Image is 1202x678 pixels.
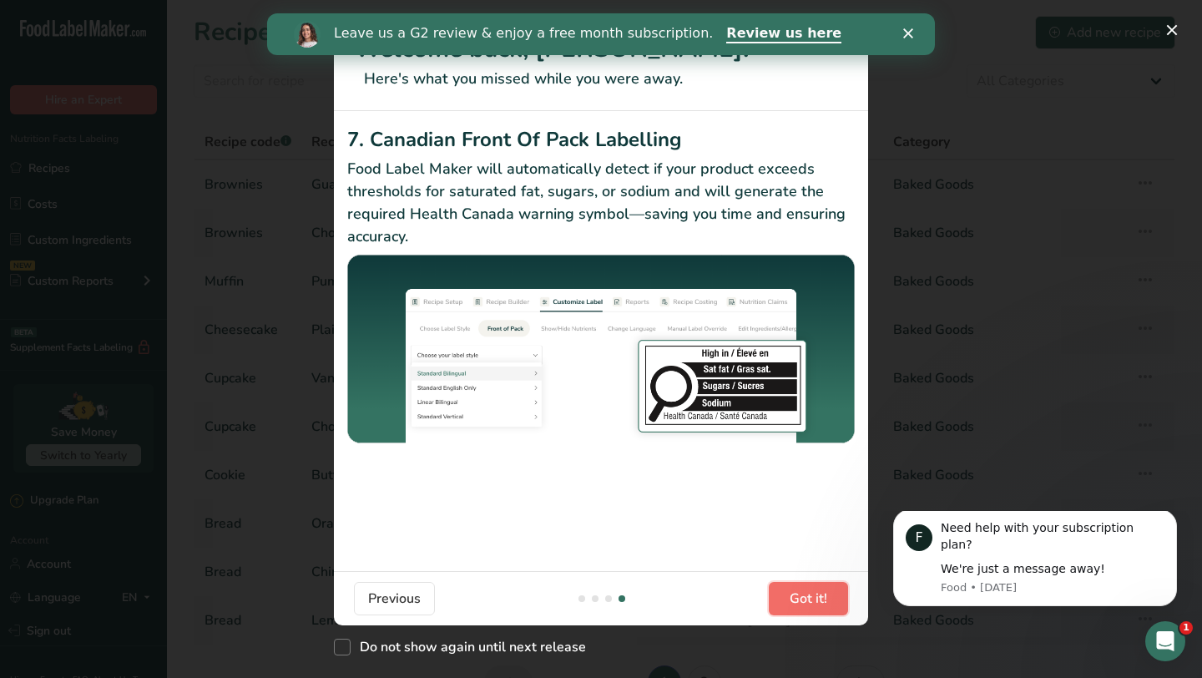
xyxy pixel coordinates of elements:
p: Message from Food, sent 5w ago [73,69,296,84]
span: Do not show again until next release [351,639,586,655]
div: Profile image for Food [38,13,64,40]
button: Previous [354,582,435,615]
div: Need help with your subscription plan? [73,9,296,42]
iframe: Intercom notifications message [868,511,1202,616]
img: Canadian Front Of Pack Labelling [347,255,855,446]
span: Previous [368,589,421,609]
div: Message content [73,9,296,67]
p: Here's what you missed while you were away. [354,68,848,90]
p: Food Label Maker will automatically detect if your product exceeds thresholds for saturated fat, ... [347,158,855,248]
div: We're just a message away! [73,50,296,67]
iframe: Intercom live chat banner [267,13,935,55]
button: Got it! [769,582,848,615]
div: Close [636,15,653,25]
iframe: Intercom live chat [1145,621,1185,661]
h2: 7. Canadian Front Of Pack Labelling [347,124,855,154]
span: 1 [1179,621,1193,635]
span: Got it! [790,589,827,609]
